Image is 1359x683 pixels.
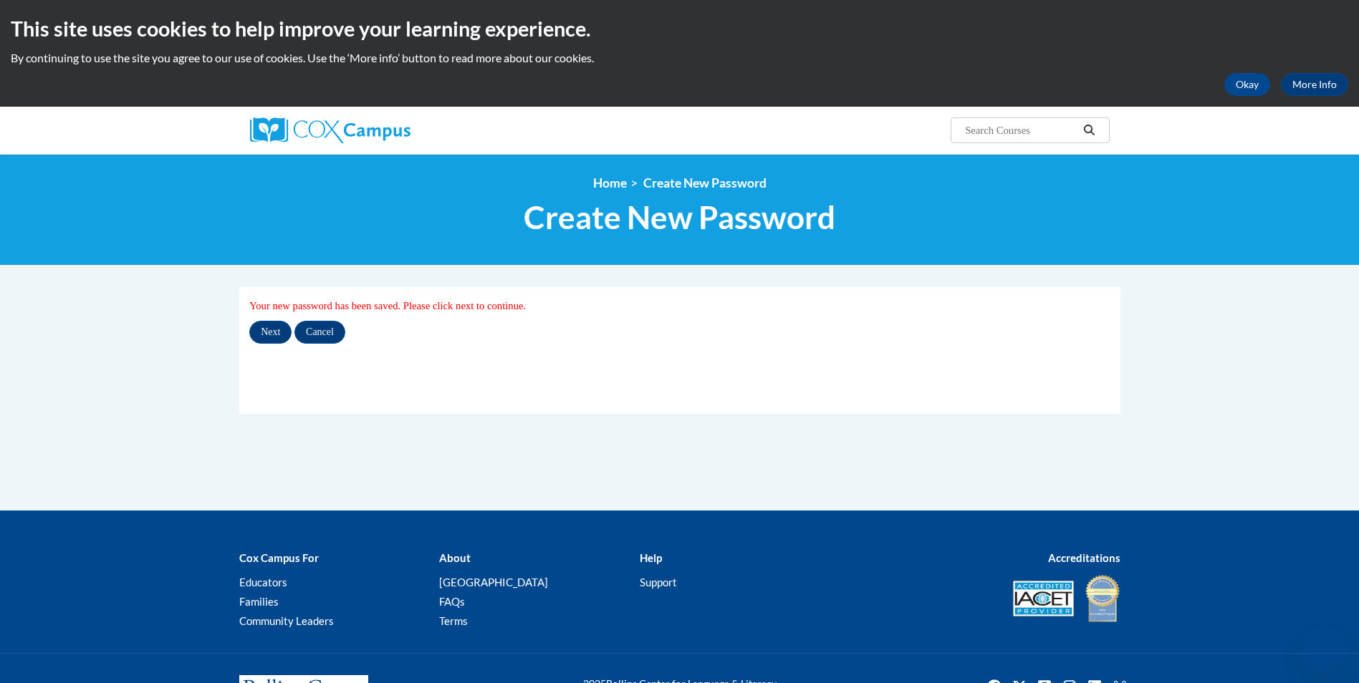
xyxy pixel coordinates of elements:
[640,576,677,588] a: Support
[1013,581,1074,616] img: Accredited IACET® Provider
[1048,551,1120,564] b: Accreditations
[239,595,279,608] a: Families
[593,175,627,190] a: Home
[294,321,345,344] input: Cancel
[11,14,1348,43] h2: This site uses cookies to help improve your learning experience.
[239,614,334,627] a: Community Leaders
[1085,573,1120,624] img: IDA® Accredited
[439,614,468,627] a: Terms
[640,551,662,564] b: Help
[239,576,287,588] a: Educators
[249,300,526,311] span: Your new password has been saved. Please click next to continue.
[1224,73,1270,96] button: Okay
[964,122,1078,139] input: Search Courses
[239,551,319,564] b: Cox Campus For
[1078,122,1100,139] button: Search
[1281,73,1348,96] a: More Info
[439,551,471,564] b: About
[439,595,465,608] a: FAQs
[1302,626,1348,672] iframe: Button to launch messaging window
[643,175,767,190] span: Create New Password
[249,321,292,344] input: Next
[250,117,522,143] a: Cox Campus
[250,117,410,143] img: Cox Campus
[524,198,835,236] span: Create New Password
[439,576,548,588] a: [GEOGRAPHIC_DATA]
[11,50,1348,66] p: By continuing to use the site you agree to our use of cookies. Use the ‘More info’ button to read...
